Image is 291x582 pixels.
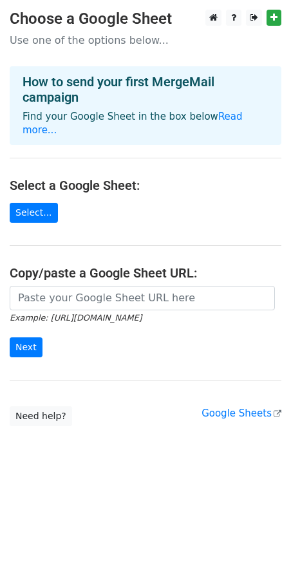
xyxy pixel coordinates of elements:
h4: Select a Google Sheet: [10,178,281,193]
h4: Copy/paste a Google Sheet URL: [10,265,281,281]
h4: How to send your first MergeMail campaign [23,74,268,105]
small: Example: [URL][DOMAIN_NAME] [10,313,142,323]
a: Read more... [23,111,243,136]
a: Select... [10,203,58,223]
p: Use one of the options below... [10,33,281,47]
a: Google Sheets [202,408,281,419]
h3: Choose a Google Sheet [10,10,281,28]
p: Find your Google Sheet in the box below [23,110,268,137]
input: Next [10,337,42,357]
input: Paste your Google Sheet URL here [10,286,275,310]
a: Need help? [10,406,72,426]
